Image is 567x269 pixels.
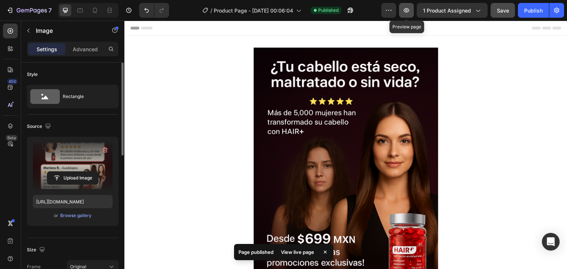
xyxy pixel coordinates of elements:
[423,7,471,14] span: 1 product assigned
[36,26,99,35] p: Image
[524,7,543,14] div: Publish
[6,135,18,141] div: Beta
[27,245,47,255] div: Size
[60,212,92,219] button: Browse gallery
[27,71,38,78] div: Style
[276,247,319,257] div: View live page
[37,45,57,53] p: Settings
[48,6,52,15] p: 7
[3,3,55,18] button: 7
[210,7,212,14] span: /
[497,7,509,14] span: Save
[63,88,108,105] div: Rectangle
[27,122,52,132] div: Source
[491,3,515,18] button: Save
[518,3,549,18] button: Publish
[60,212,92,219] div: Browse gallery
[33,195,113,208] input: https://example.com/image.jpg
[73,45,98,53] p: Advanced
[7,78,18,84] div: 450
[47,171,99,185] button: Upload Image
[238,248,274,256] p: Page published
[124,21,567,269] iframe: Design area
[214,7,293,14] span: Product Page - [DATE] 00:06:04
[417,3,488,18] button: 1 product assigned
[54,211,58,220] span: or
[542,233,560,251] div: Open Intercom Messenger
[139,3,169,18] div: Undo/Redo
[318,7,339,14] span: Published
